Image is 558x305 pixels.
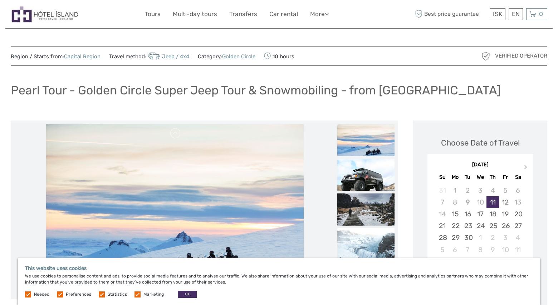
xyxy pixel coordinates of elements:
div: [DATE] [427,161,533,169]
span: Travel method: [109,51,189,61]
div: Not available Sunday, September 7th, 2025 [436,196,449,208]
img: Hótel Ísland [11,5,79,23]
div: Choose Saturday, October 11th, 2025 [511,244,524,256]
span: Region / Starts from: [11,53,101,60]
span: ISK [493,10,502,18]
div: Choose Friday, September 19th, 2025 [499,208,511,220]
div: Choose Saturday, September 20th, 2025 [511,208,524,220]
div: We use cookies to personalise content and ads, to provide social media features and to analyse ou... [18,258,540,305]
div: Su [436,172,449,182]
label: Preferences [66,291,91,297]
a: Capital Region [64,53,101,60]
span: 0 [538,10,544,18]
div: Choose Monday, September 22nd, 2025 [449,220,461,232]
div: Choose Friday, October 3rd, 2025 [499,232,511,243]
div: Choose Monday, September 29th, 2025 [449,232,461,243]
a: Multi-day tours [173,9,217,19]
div: EN [509,8,523,20]
img: f4ee769743ea48a6ad0ab2d038370ecb_slider_thumbnail.jpeg [337,193,395,226]
img: e24f46e7e7e04a9ebabfe6858eed8ac3_slider_thumbnail.jpg [337,124,395,156]
div: Fr [499,172,511,182]
button: Next Month [521,163,532,174]
div: Choose Friday, September 26th, 2025 [499,220,511,232]
div: Not available Wednesday, September 10th, 2025 [474,196,486,208]
img: verified_operator_grey_128.png [480,50,491,62]
div: Not available Saturday, September 6th, 2025 [511,185,524,196]
div: Choose Monday, October 6th, 2025 [449,244,461,256]
div: Not available Tuesday, September 9th, 2025 [461,196,474,208]
a: More [310,9,329,19]
div: Choose Sunday, September 28th, 2025 [436,232,449,243]
div: month 2025-09 [430,185,530,256]
div: Choose Sunday, September 21st, 2025 [436,220,449,232]
div: Choose Thursday, September 25th, 2025 [486,220,499,232]
img: 5909776347d8488e9d87be5bfd9784d2_slider_thumbnail.jpeg [337,159,395,191]
a: Car rental [269,9,298,19]
div: Choose Tuesday, October 7th, 2025 [461,244,474,256]
div: Choose Thursday, September 11th, 2025 [486,196,499,208]
div: Not available Thursday, September 4th, 2025 [486,185,499,196]
a: Jeep / 4x4 [146,53,189,60]
span: 10 hours [264,51,294,61]
p: We're away right now. Please check back later! [10,13,81,18]
div: Tu [461,172,474,182]
div: Choose Friday, September 12th, 2025 [499,196,511,208]
div: Choose Wednesday, September 17th, 2025 [474,208,486,220]
div: Not available Monday, September 1st, 2025 [449,185,461,196]
div: Not available Monday, September 8th, 2025 [449,196,461,208]
div: Choose Wednesday, October 1st, 2025 [474,232,486,243]
div: Not available Friday, September 5th, 2025 [499,185,511,196]
div: Choose Thursday, September 18th, 2025 [486,208,499,220]
a: Tours [145,9,161,19]
a: Golden Circle [222,53,255,60]
button: OK [178,291,197,298]
div: Choose Saturday, October 4th, 2025 [511,232,524,243]
div: Choose Tuesday, September 16th, 2025 [461,208,474,220]
div: Choose Tuesday, September 30th, 2025 [461,232,474,243]
div: Not available Sunday, September 14th, 2025 [436,208,449,220]
img: e24f46e7e7e04a9ebabfe6858eed8ac3_main_slider.jpg [46,124,304,296]
span: Best price guarantee [413,8,488,20]
label: Statistics [108,291,127,297]
label: Marketing [143,291,164,297]
div: Choose Date of Travel [441,137,520,148]
img: f15003c3cc8f47e885b70257023623dd_slider_thumbnail.jpeg [337,228,395,260]
span: Category: [198,53,255,60]
div: Th [486,172,499,182]
div: Not available Tuesday, September 2nd, 2025 [461,185,474,196]
h5: This website uses cookies [25,265,533,271]
div: Choose Saturday, September 27th, 2025 [511,220,524,232]
div: Mo [449,172,461,182]
a: Transfers [229,9,257,19]
div: Choose Monday, September 15th, 2025 [449,208,461,220]
span: Verified Operator [495,52,547,60]
div: Sa [511,172,524,182]
div: We [474,172,486,182]
div: Choose Tuesday, September 23rd, 2025 [461,220,474,232]
label: Needed [34,291,49,297]
div: Choose Wednesday, October 8th, 2025 [474,244,486,256]
div: Not available Wednesday, September 3rd, 2025 [474,185,486,196]
div: Choose Thursday, October 2nd, 2025 [486,232,499,243]
h1: Pearl Tour - Golden Circle Super Jeep Tour & Snowmobiling - from [GEOGRAPHIC_DATA] [11,83,501,98]
div: Choose Thursday, October 9th, 2025 [486,244,499,256]
button: Open LiveChat chat widget [82,11,91,20]
div: Choose Wednesday, September 24th, 2025 [474,220,486,232]
div: Not available Saturday, September 13th, 2025 [511,196,524,208]
div: Not available Sunday, August 31st, 2025 [436,185,449,196]
div: Choose Sunday, October 5th, 2025 [436,244,449,256]
div: Choose Friday, October 10th, 2025 [499,244,511,256]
